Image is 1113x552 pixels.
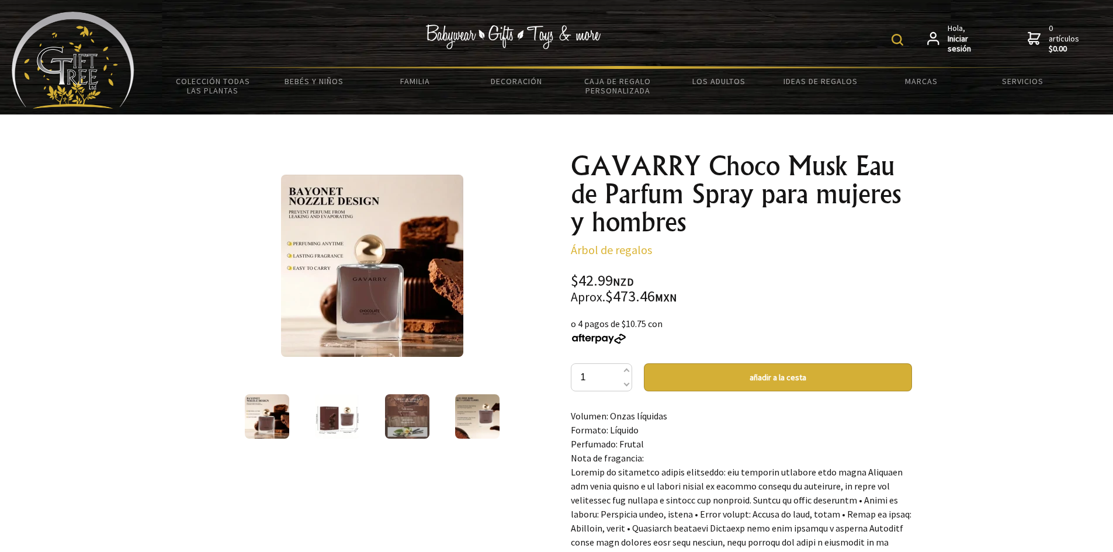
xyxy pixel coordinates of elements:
[315,394,359,439] img: GAVARRY Choco Musk Eau de Parfum Spray para mujeres y hombres
[162,69,263,103] a: Colección Todas las Plantas
[948,33,971,54] font: Iniciar sesión
[655,291,677,304] font: MXN
[644,363,912,391] button: añadir a la cesta
[571,242,652,257] a: Árbol de regalos
[1049,23,1079,44] font: 0 artículos
[263,69,365,93] a: Bebés y niños
[571,452,644,464] font: Nota de fragancia:
[571,334,627,344] img: Pago posterior
[1002,76,1043,86] font: Servicios
[425,25,601,49] img: Ropa de bebé - Regalos - Juguetes y más
[892,34,903,46] img: búsqueda de productos
[972,69,1073,93] a: Servicios
[1049,43,1067,54] font: $0.00
[948,23,965,33] font: Hola,
[281,175,463,357] img: GAVARRY Choco Musk Eau de Parfum Spray para mujeres y hombres
[491,76,542,86] font: Decoración
[571,289,605,305] font: Aprox.
[692,76,746,86] font: Los adultos
[668,69,769,93] a: Los adultos
[385,394,429,439] img: GAVARRY Choco Musk Eau de Parfum Spray para mujeres y hombres
[466,69,567,93] a: Decoración
[605,286,655,305] font: $473.46
[1028,23,1083,54] a: 0 artículos$0.00
[285,76,344,86] font: Bebés y niños
[365,69,466,93] a: Familia
[571,438,644,450] font: Perfumado: Frutal
[571,318,663,329] font: o 4 pagos de $10.75 con
[769,69,871,93] a: Ideas de regalos
[455,394,500,439] img: GAVARRY Choco Musk Eau de Parfum Spray para mujeres y hombres
[571,270,613,290] font: $42.99
[567,69,668,103] a: Caja de regalo personalizada
[400,76,430,86] font: Familia
[571,150,901,238] font: GAVARRY Choco Musk Eau de Parfum Spray para mujeres y hombres
[871,69,972,93] a: Marcas
[905,76,938,86] font: Marcas
[613,275,634,289] font: NZD
[245,394,289,439] img: GAVARRY Choco Musk Eau de Parfum Spray para mujeres y hombres
[750,372,806,383] font: añadir a la cesta
[571,410,667,422] font: Volumen: Onzas líquidas
[783,76,858,86] font: Ideas de regalos
[927,23,990,54] a: Hola,Iniciar sesión
[571,424,639,436] font: Formato: Líquido
[12,12,134,109] img: Artículos para bebé - Regalos - Juguetes y más...
[584,76,651,96] font: Caja de regalo personalizada
[176,76,250,96] font: Colección Todas las Plantas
